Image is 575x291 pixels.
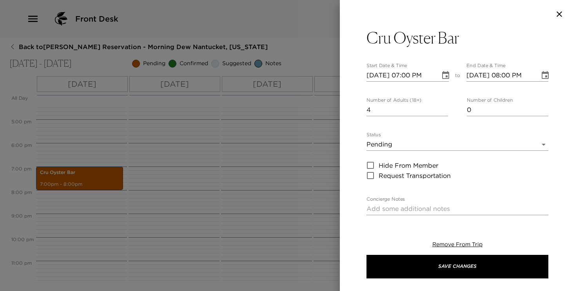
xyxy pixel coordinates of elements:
h3: Cru Oyster Bar [366,28,459,47]
label: Status [366,132,381,138]
button: Save Changes [366,255,548,278]
span: Hide From Member [379,161,438,170]
span: Request Transportation [379,171,451,180]
input: MM/DD/YYYY hh:mm aa [466,69,535,82]
label: Number of Adults (18+) [366,97,421,104]
span: to [455,72,460,82]
button: Choose date, selected date is Oct 4, 2025 [438,68,453,83]
label: Start Date & Time [366,62,407,69]
label: Concierge Notes [366,196,405,203]
label: End Date & Time [466,62,506,69]
div: Pending [366,138,548,151]
button: Cru Oyster Bar [366,28,548,47]
button: Remove From Trip [432,241,482,249]
span: Remove From Trip [432,241,482,248]
label: Number of Children [467,97,513,104]
button: Choose date, selected date is Oct 4, 2025 [537,68,553,83]
input: MM/DD/YYYY hh:mm aa [366,69,435,82]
